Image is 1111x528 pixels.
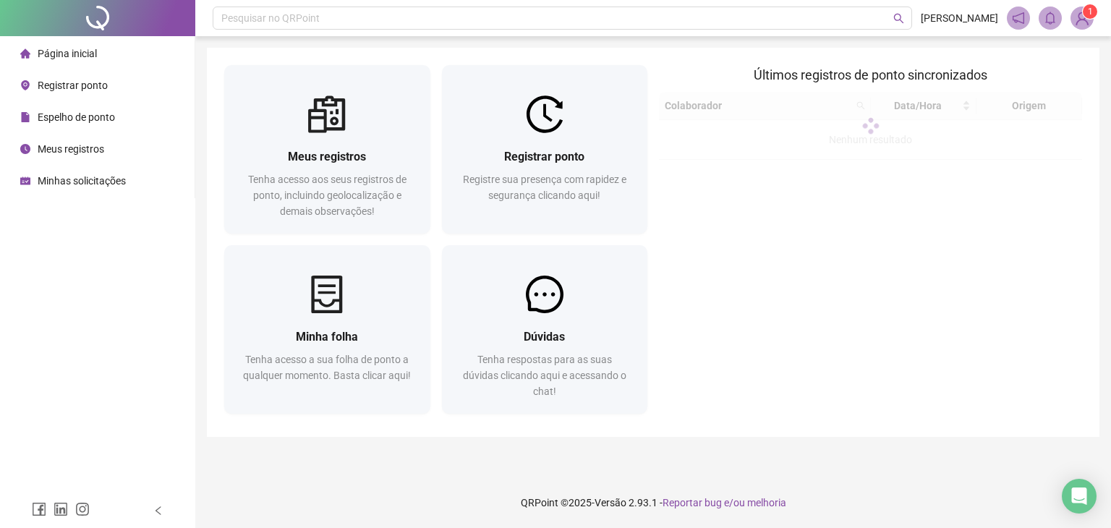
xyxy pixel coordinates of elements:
span: Minhas solicitações [38,175,126,187]
span: Registrar ponto [504,150,584,163]
a: Meus registrosTenha acesso aos seus registros de ponto, incluindo geolocalização e demais observa... [224,65,430,234]
span: Tenha acesso a sua folha de ponto a qualquer momento. Basta clicar aqui! [243,354,411,381]
span: Espelho de ponto [38,111,115,123]
span: [PERSON_NAME] [921,10,998,26]
span: clock-circle [20,144,30,154]
span: Tenha acesso aos seus registros de ponto, incluindo geolocalização e demais observações! [248,174,406,217]
span: notification [1012,12,1025,25]
span: home [20,48,30,59]
a: Minha folhaTenha acesso a sua folha de ponto a qualquer momento. Basta clicar aqui! [224,245,430,414]
span: left [153,506,163,516]
span: Versão [595,497,626,508]
span: linkedin [54,502,68,516]
span: Página inicial [38,48,97,59]
a: DúvidasTenha respostas para as suas dúvidas clicando aqui e acessando o chat! [442,245,648,414]
span: instagram [75,502,90,516]
span: Reportar bug e/ou melhoria [663,497,786,508]
sup: Atualize o seu contato no menu Meus Dados [1083,4,1097,19]
span: Minha folha [296,330,358,344]
footer: QRPoint © 2025 - 2.93.1 - [195,477,1111,528]
span: file [20,112,30,122]
span: Registrar ponto [38,80,108,91]
span: Tenha respostas para as suas dúvidas clicando aqui e acessando o chat! [463,354,626,397]
span: Dúvidas [524,330,565,344]
span: 1 [1088,7,1093,17]
img: 81676 [1071,7,1093,29]
span: bell [1044,12,1057,25]
span: schedule [20,176,30,186]
span: environment [20,80,30,90]
span: search [893,13,904,24]
a: Registrar pontoRegistre sua presença com rapidez e segurança clicando aqui! [442,65,648,234]
span: Últimos registros de ponto sincronizados [754,67,987,82]
span: facebook [32,502,46,516]
div: Open Intercom Messenger [1062,479,1097,514]
span: Registre sua presença com rapidez e segurança clicando aqui! [463,174,626,201]
span: Meus registros [288,150,366,163]
span: Meus registros [38,143,104,155]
